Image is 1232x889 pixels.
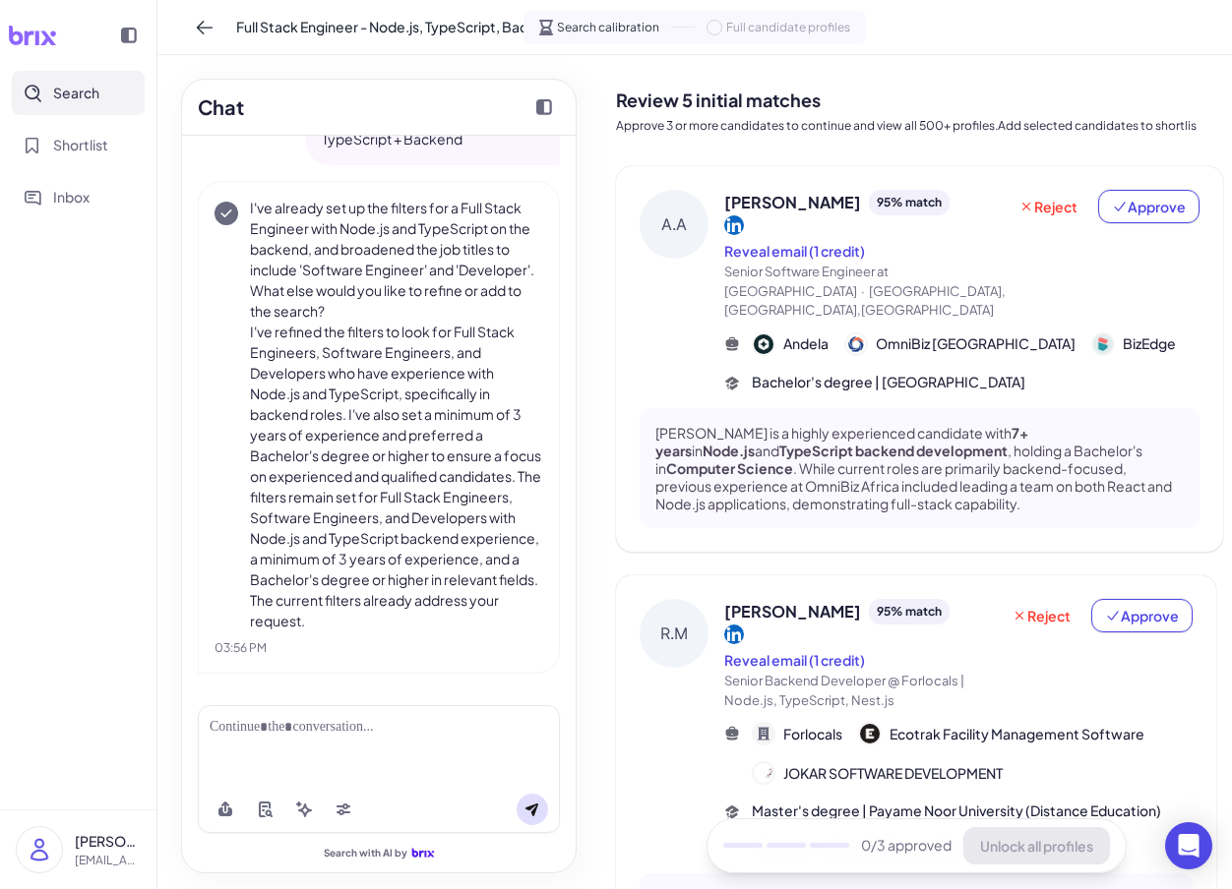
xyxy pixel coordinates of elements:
[640,599,708,668] div: R.M
[724,241,865,262] button: Reveal email (1 credit)
[1098,190,1200,223] button: Approve
[724,673,964,708] span: Senior Backend Developer @ Forlocals | Node.js, TypeScript, Nest.js
[752,800,1161,821] span: Master's degree | Payame Noor University (Distance Education)
[783,724,842,744] span: Forlocals
[724,650,865,671] button: Reveal email (1 credit)
[869,599,950,624] div: 95 % match
[53,83,99,103] span: Search
[724,191,861,214] span: [PERSON_NAME]
[12,123,145,167] button: Shortlist
[752,372,1025,392] span: Bachelor's degree | [GEOGRAPHIC_DATA]
[215,639,543,657] div: 03:56 PM
[17,827,62,872] img: user_logo.png
[528,91,560,123] button: Collapse chat
[1091,599,1193,632] button: Approve
[250,322,543,631] p: I've refined the filters to look for Full Stack Engineers, Software Engineers, and Developers who...
[75,852,141,869] p: [EMAIL_ADDRESS][DOMAIN_NAME]
[655,424,1184,513] p: [PERSON_NAME] is a highly experienced candidate with in and , holding a Bachelor's in . While cur...
[779,442,1008,459] strong: TypeScript backend development
[846,334,866,354] img: 公司logo
[12,71,145,115] button: Search
[75,831,141,852] p: [PERSON_NAME]
[616,87,1216,113] h2: Review 5 initial matches
[783,763,1003,784] span: JOKAR SOFTWARE DEVELOPMENT
[655,424,1028,459] strong: 7+ years
[703,442,755,459] strong: Node.js
[726,19,850,36] span: Full candidate profiles
[724,600,861,623] span: [PERSON_NAME]
[890,724,1144,744] span: Ecotrak Facility Management Software
[1105,606,1179,625] span: Approve
[1165,822,1212,869] div: Open Intercom Messenger
[1012,606,1071,625] span: Reject
[1006,190,1090,223] button: Reject
[869,190,950,215] div: 95 % match
[724,264,889,299] span: Senior Software Engineer at [GEOGRAPHIC_DATA]
[783,333,829,354] span: Andela
[616,117,1216,135] p: Approve 3 or more candidates to continue and view all 500+ profiles.Add selected candidates to sh...
[1018,197,1078,216] span: Reject
[236,17,561,37] span: Full Stack Engineer - Node.js, TypeScript, Backend
[640,190,708,259] div: A.A
[1093,334,1113,354] img: 公司logo
[324,847,407,859] span: Search with AI by
[53,187,90,207] span: Inbox
[12,175,145,219] button: Inbox
[198,92,244,122] h2: Chat
[754,334,773,354] img: 公司logo
[250,198,543,322] p: I've already set up the filters for a Full Stack Engineer with Node.js and TypeScript on the back...
[861,836,952,857] span: 0 /3 approved
[1123,333,1176,354] span: BizEdge
[876,333,1076,354] span: OmniBiz [GEOGRAPHIC_DATA]
[1112,197,1186,216] span: Approve
[999,599,1083,632] button: Reject
[53,135,108,155] span: Shortlist
[860,724,880,743] img: 公司logo
[754,763,773,783] img: 公司logo
[861,283,865,299] span: ·
[517,794,548,825] button: Send message
[557,19,659,36] span: Search calibration
[666,459,793,477] strong: Computer Science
